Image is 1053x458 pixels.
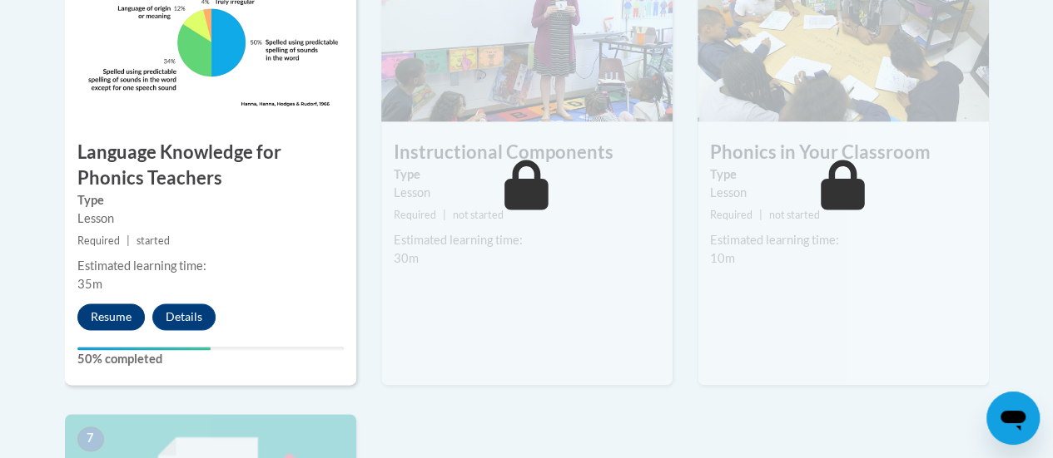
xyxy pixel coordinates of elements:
h3: Phonics in Your Classroom [698,140,989,165]
div: Lesson [710,184,976,202]
h3: Language Knowledge for Phonics Teachers [65,140,356,191]
button: Details [152,303,216,330]
span: not started [453,209,504,221]
span: | [127,234,130,247]
span: Required [77,234,120,247]
div: Lesson [77,209,344,228]
div: Estimated learning time: [77,257,344,275]
div: Estimated learning time: [710,231,976,249]
label: 50% completed [77,350,344,368]
span: 7 [77,426,104,451]
span: Required [710,209,752,221]
span: 10m [710,251,735,265]
span: Required [394,209,436,221]
span: 30m [394,251,419,265]
label: Type [77,191,344,209]
div: Your progress [77,347,211,350]
span: 35m [77,277,102,291]
span: started [137,234,170,247]
button: Resume [77,303,145,330]
div: Estimated learning time: [394,231,660,249]
div: Lesson [394,184,660,202]
h3: Instructional Components [381,140,673,165]
span: | [443,209,446,221]
iframe: Button to launch messaging window [986,392,1040,445]
label: Type [394,165,660,184]
label: Type [710,165,976,184]
span: | [759,209,762,221]
span: not started [769,209,820,221]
